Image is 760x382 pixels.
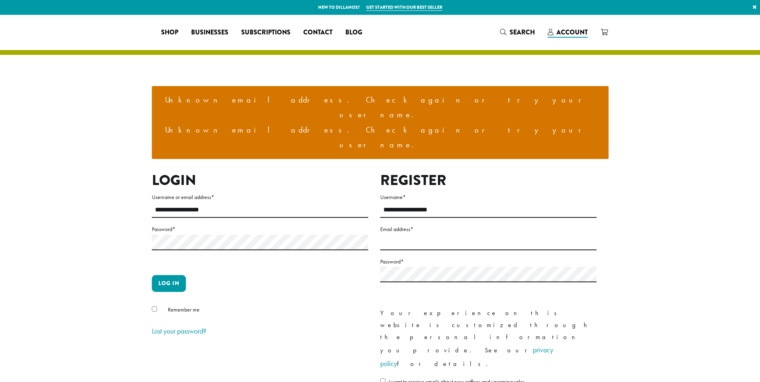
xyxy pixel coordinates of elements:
span: Shop [161,28,178,38]
a: Get started with our best seller [366,4,442,11]
span: Account [556,28,588,37]
label: Username or email address [152,192,368,202]
span: Contact [303,28,333,38]
button: Log in [152,275,186,292]
a: Search [494,26,541,39]
li: Unknown email address. Check again or try your username. [158,92,602,123]
a: Shop [155,26,185,39]
a: privacy policy [380,345,553,368]
span: Subscriptions [241,28,290,38]
label: Password [380,257,597,267]
label: Username [380,192,597,202]
p: Your experience on this website is customized through the personal information you provide. See o... [380,307,597,370]
span: Blog [345,28,362,38]
span: Remember me [168,306,200,313]
span: Search [510,28,535,37]
li: Unknown email address. Check again or try your username. [158,123,602,153]
label: Password [152,224,368,234]
h2: Login [152,172,368,189]
a: Lost your password? [152,326,206,336]
h2: Register [380,172,597,189]
label: Email address [380,224,597,234]
span: Businesses [191,28,228,38]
